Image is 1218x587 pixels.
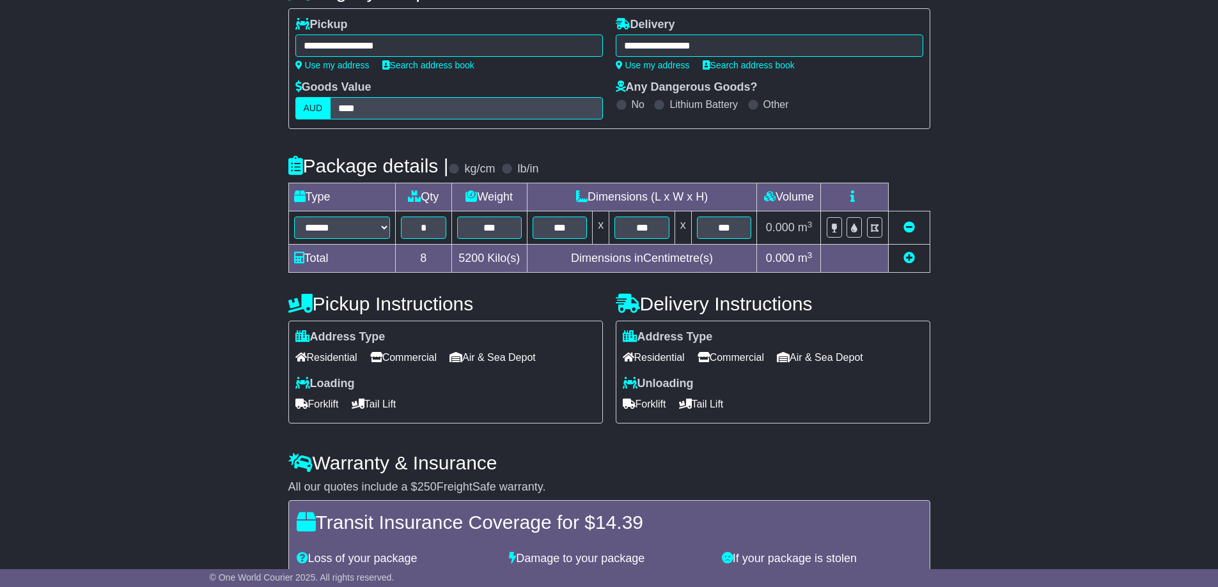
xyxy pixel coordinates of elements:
a: Add new item [903,252,915,264]
a: Remove this item [903,221,915,234]
div: Damage to your package [503,552,715,566]
div: If your package is stolen [715,552,928,566]
a: Use my address [295,60,370,70]
span: 0.000 [766,221,795,234]
label: Goods Value [295,80,371,95]
td: Total [288,245,395,273]
td: Kilo(s) [451,245,527,273]
h4: Pickup Instructions [288,293,603,314]
td: Weight [451,183,527,211]
span: 250 [418,480,437,493]
span: m [798,252,813,264]
label: Delivery [616,18,675,32]
span: 5200 [458,252,484,264]
div: All our quotes include a $ FreightSafe warranty. [288,480,930,494]
span: Residential [295,347,357,367]
span: Commercial [370,347,437,367]
a: Search address book [703,60,795,70]
span: Tail Lift [679,394,724,414]
span: 0.000 [766,252,795,264]
label: No [632,98,644,111]
span: Forklift [623,394,666,414]
span: © One World Courier 2025. All rights reserved. [210,572,394,583]
td: 8 [395,245,451,273]
label: AUD [295,97,331,119]
span: Residential [623,347,685,367]
h4: Package details | [288,155,449,176]
label: Address Type [623,330,713,344]
label: Unloading [623,377,694,391]
span: 14.39 [595,512,643,533]
span: m [798,221,813,234]
td: x [675,211,691,245]
td: Dimensions in Centimetre(s) [527,245,757,273]
label: Lithium Battery [669,98,738,111]
span: Forklift [295,394,339,414]
a: Use my address [616,60,690,70]
td: Volume [757,183,821,211]
td: x [593,211,609,245]
label: Any Dangerous Goods? [616,80,758,95]
span: Air & Sea Depot [449,347,536,367]
span: Tail Lift [352,394,396,414]
h4: Transit Insurance Coverage for $ [297,512,922,533]
label: Other [763,98,789,111]
td: Dimensions (L x W x H) [527,183,757,211]
a: Search address book [382,60,474,70]
label: lb/in [517,162,538,176]
h4: Delivery Instructions [616,293,930,314]
td: Qty [395,183,451,211]
sup: 3 [808,250,813,260]
div: Loss of your package [290,552,503,566]
label: kg/cm [464,162,495,176]
td: Type [288,183,395,211]
label: Address Type [295,330,386,344]
span: Air & Sea Depot [777,347,863,367]
label: Pickup [295,18,348,32]
sup: 3 [808,220,813,229]
label: Loading [295,377,355,391]
h4: Warranty & Insurance [288,452,930,473]
span: Commercial [698,347,764,367]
